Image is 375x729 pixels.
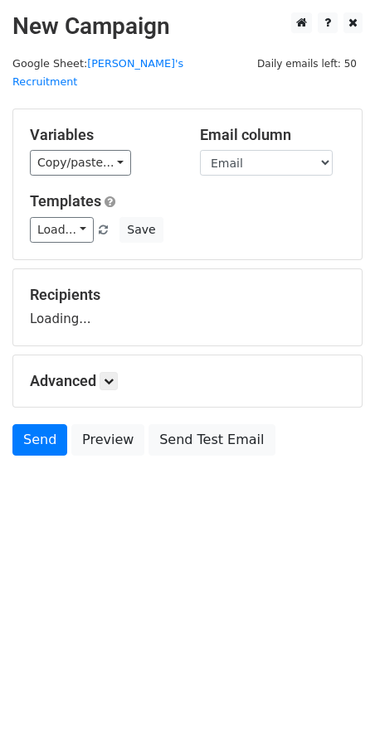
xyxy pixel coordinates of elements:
button: Save [119,217,163,243]
small: Google Sheet: [12,57,183,89]
a: [PERSON_NAME]'s Recruitment [12,57,183,89]
h5: Recipients [30,286,345,304]
h5: Advanced [30,372,345,390]
a: Copy/paste... [30,150,131,176]
a: Load... [30,217,94,243]
div: Loading... [30,286,345,329]
a: Send Test Email [149,424,275,456]
a: Preview [71,424,144,456]
span: Daily emails left: 50 [251,55,363,73]
a: Templates [30,192,101,210]
a: Daily emails left: 50 [251,57,363,70]
h5: Email column [200,126,345,144]
a: Send [12,424,67,456]
h2: New Campaign [12,12,363,41]
h5: Variables [30,126,175,144]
